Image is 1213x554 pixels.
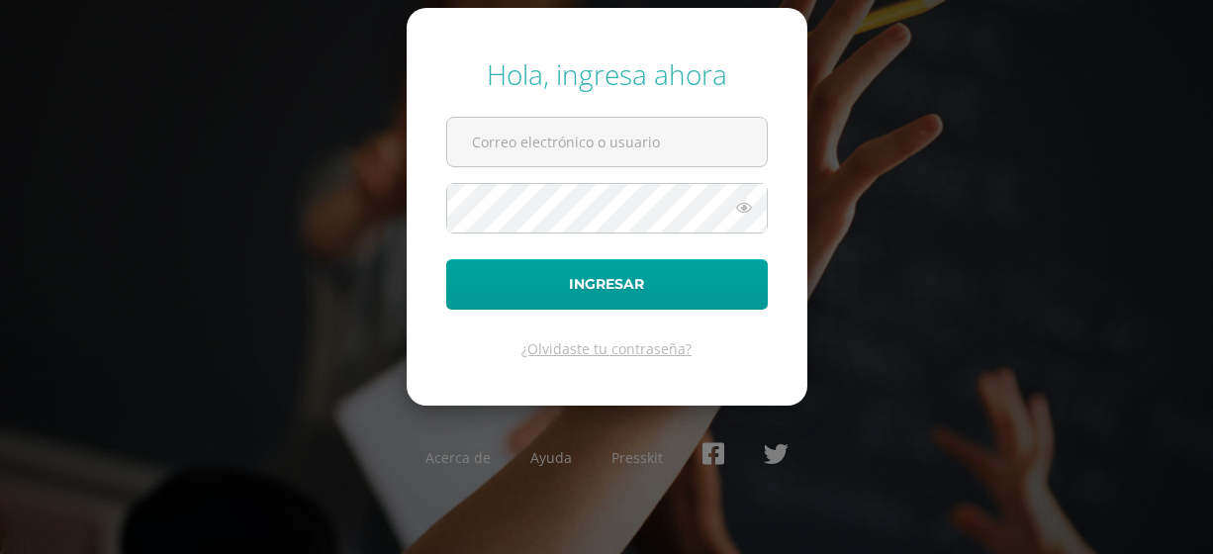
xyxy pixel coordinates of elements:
a: ¿Olvidaste tu contraseña? [521,339,692,358]
a: Acerca de [425,448,491,467]
button: Ingresar [446,259,768,310]
div: Hola, ingresa ahora [446,55,768,93]
input: Correo electrónico o usuario [447,118,767,166]
a: Presskit [611,448,663,467]
a: Ayuda [530,448,572,467]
